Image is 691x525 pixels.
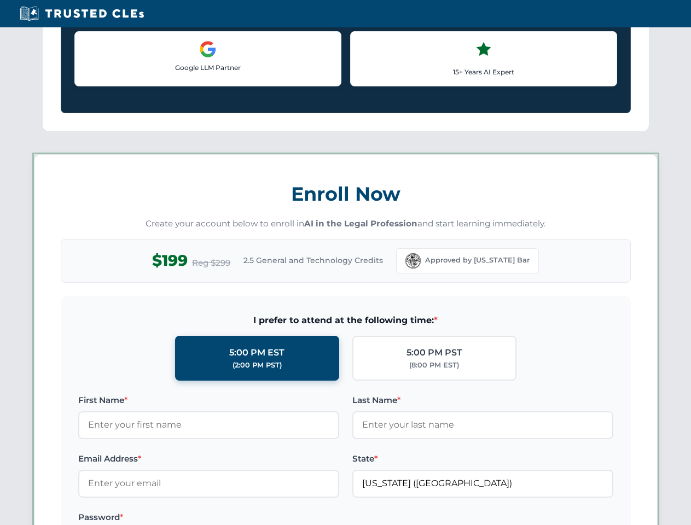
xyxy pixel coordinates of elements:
input: Enter your last name [352,411,613,439]
span: Reg $299 [192,256,230,270]
p: 15+ Years AI Expert [359,67,608,77]
h3: Enroll Now [61,177,631,211]
img: Trusted CLEs [16,5,147,22]
label: First Name [78,394,339,407]
p: Google LLM Partner [84,62,332,73]
input: Enter your email [78,470,339,497]
span: Approved by [US_STATE] Bar [425,255,530,266]
span: 2.5 General and Technology Credits [243,254,383,266]
input: Enter your first name [78,411,339,439]
strong: AI in the Legal Profession [304,218,417,229]
div: 5:00 PM EST [229,346,284,360]
label: Email Address [78,452,339,465]
span: I prefer to attend at the following time: [78,313,613,328]
img: Google [199,40,217,58]
label: Password [78,511,339,524]
div: 5:00 PM PST [407,346,462,360]
div: (2:00 PM PST) [233,360,282,371]
label: State [352,452,613,465]
img: Florida Bar [405,253,421,269]
div: (8:00 PM EST) [409,360,459,371]
p: Create your account below to enroll in and start learning immediately. [61,218,631,230]
input: Florida (FL) [352,470,613,497]
span: $199 [152,248,188,273]
label: Last Name [352,394,613,407]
